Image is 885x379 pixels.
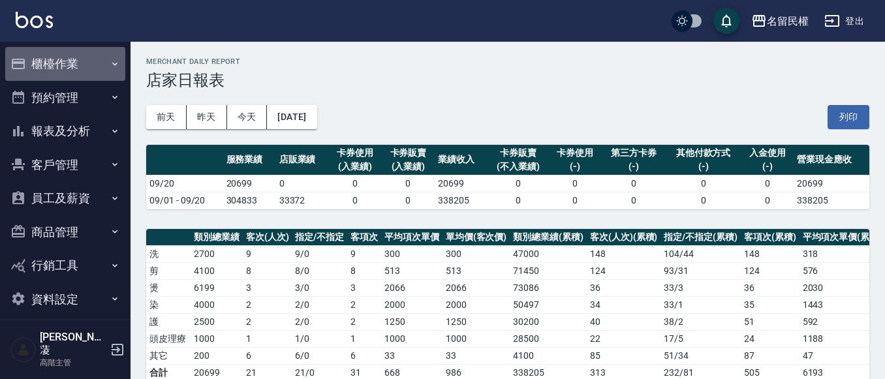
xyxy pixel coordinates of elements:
td: 20699 [223,175,276,192]
td: 0 [548,192,601,209]
td: 73086 [510,279,587,296]
td: 148 [587,245,661,262]
button: 員工及薪資 [5,181,125,215]
td: 93 / 31 [660,262,741,279]
div: 第三方卡券 [604,146,662,160]
td: 1 [243,330,292,347]
td: 2700 [191,245,243,262]
h5: [PERSON_NAME]蓤 [40,331,106,357]
td: 2 / 0 [292,313,347,330]
td: 1 [347,330,381,347]
td: 38 / 2 [660,313,741,330]
th: 客次(人次)(累積) [587,229,661,246]
td: 2 [347,296,381,313]
th: 類別總業績 [191,229,243,246]
button: 前天 [146,105,187,129]
td: 0 [741,175,794,192]
td: 其它 [146,347,191,364]
td: 513 [381,262,442,279]
button: [DATE] [267,105,317,129]
p: 高階主管 [40,357,106,369]
div: (入業績) [332,160,379,174]
td: 71450 [510,262,587,279]
td: 0 [741,192,794,209]
td: 85 [587,347,661,364]
td: 剪 [146,262,191,279]
td: 304833 [223,192,276,209]
td: 33 [442,347,510,364]
th: 客次(人次) [243,229,292,246]
td: 2 / 0 [292,296,347,313]
td: 40 [587,313,661,330]
td: 2066 [381,279,442,296]
td: 2000 [442,296,510,313]
td: 36 [587,279,661,296]
td: 47000 [510,245,587,262]
td: 104 / 44 [660,245,741,262]
button: 資料設定 [5,282,125,316]
div: 卡券使用 [332,146,379,160]
th: 平均項次單價 [381,229,442,246]
button: 登出 [819,9,869,33]
td: 9 / 0 [292,245,347,262]
td: 0 [329,192,382,209]
td: 0 [382,192,435,209]
div: (-) [744,160,790,174]
td: 34 [587,296,661,313]
td: 頭皮理療 [146,330,191,347]
td: 2 [243,313,292,330]
button: 預約管理 [5,81,125,115]
td: 4100 [510,347,587,364]
button: save [713,8,739,34]
td: 4100 [191,262,243,279]
h3: 店家日報表 [146,71,869,89]
table: a dense table [146,145,869,209]
td: 6 / 0 [292,347,347,364]
td: 8 / 0 [292,262,347,279]
td: 33372 [276,192,329,209]
td: 20699 [794,175,869,192]
td: 300 [381,245,442,262]
th: 單均價(客次價) [442,229,510,246]
td: 2000 [381,296,442,313]
td: 338205 [435,192,488,209]
td: 6 [347,347,381,364]
td: 洗 [146,245,191,262]
td: 51 [741,313,800,330]
div: 其他付款方式 [669,146,737,160]
td: 124 [741,262,800,279]
td: 6 [243,347,292,364]
td: 0 [488,175,548,192]
th: 類別總業績(累積) [510,229,587,246]
div: 名留民權 [767,13,809,29]
td: 0 [382,175,435,192]
td: 124 [587,262,661,279]
td: 87 [741,347,800,364]
td: 1000 [442,330,510,347]
th: 營業現金應收 [794,145,869,175]
td: 35 [741,296,800,313]
img: Person [10,337,37,363]
button: 今天 [227,105,268,129]
td: 0 [601,175,665,192]
div: 卡券使用 [551,146,598,160]
th: 客項次(累積) [741,229,800,246]
td: 9 [347,245,381,262]
div: 卡券販賣 [491,146,545,160]
button: 客戶管理 [5,148,125,182]
td: 36 [741,279,800,296]
button: 櫃檯作業 [5,47,125,81]
button: 昨天 [187,105,227,129]
div: (-) [669,160,737,174]
td: 2 [243,296,292,313]
div: (-) [604,160,662,174]
td: 22 [587,330,661,347]
th: 服務業績 [223,145,276,175]
td: 8 [347,262,381,279]
td: 50497 [510,296,587,313]
td: 1250 [381,313,442,330]
div: 入金使用 [744,146,790,160]
td: 2066 [442,279,510,296]
td: 染 [146,296,191,313]
td: 燙 [146,279,191,296]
